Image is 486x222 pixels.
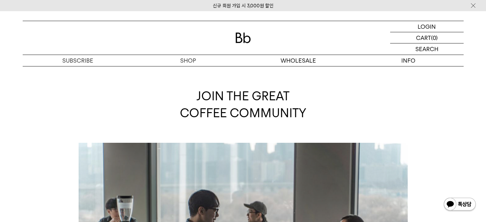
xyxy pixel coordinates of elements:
[416,32,431,43] p: CART
[235,33,251,43] img: 로고
[353,55,464,66] p: INFO
[431,32,438,43] p: (0)
[213,3,274,9] a: 신규 회원 가입 시 3,000원 할인
[418,21,436,32] p: LOGIN
[390,32,464,43] a: CART (0)
[133,55,243,66] a: SHOP
[390,21,464,32] a: LOGIN
[180,89,306,120] span: JOIN THE GREAT COFFEE COMMUNITY
[243,55,353,66] p: WHOLESALE
[415,43,438,55] p: SEARCH
[23,55,133,66] a: SUBSCRIBE
[443,197,476,212] img: 카카오톡 채널 1:1 채팅 버튼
